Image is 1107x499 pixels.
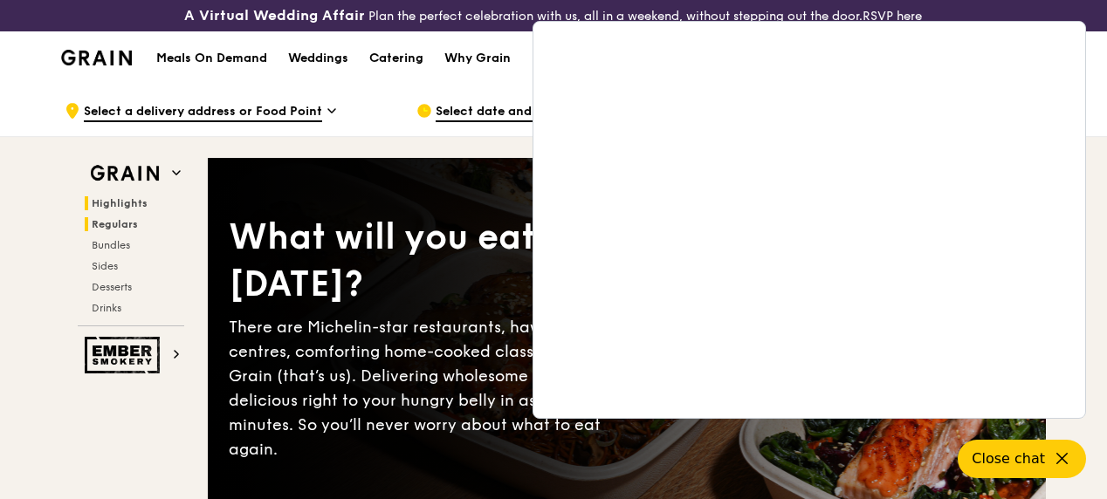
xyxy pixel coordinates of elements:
span: Highlights [92,197,148,209]
button: Close chat [958,440,1086,478]
span: Regulars [92,218,138,230]
div: Why Grain [444,32,511,85]
img: Grain [61,50,132,65]
div: What will you eat [DATE]? [229,214,627,308]
img: Ember Smokery web logo [85,337,165,373]
span: Close chat [972,448,1045,469]
div: Weddings [288,32,348,85]
a: Weddings [278,32,359,85]
a: GrainGrain [61,31,132,83]
img: Grain web logo [85,158,165,189]
h3: A Virtual Wedding Affair [184,7,365,24]
span: Bundles [92,239,130,251]
span: Desserts [92,281,132,293]
span: Drinks [92,302,121,314]
div: Plan the perfect celebration with us, all in a weekend, without stepping out the door. [184,7,922,24]
div: Catering [369,32,423,85]
span: Select date and time slot [436,103,588,122]
a: Why Grain [434,32,521,85]
h1: Meals On Demand [156,50,267,67]
div: There are Michelin-star restaurants, hawker centres, comforting home-cooked classics… and Grain (... [229,315,627,461]
span: Sides [92,260,118,272]
span: Select a delivery address or Food Point [84,103,322,122]
a: RSVP here [863,9,922,24]
a: Catering [359,32,434,85]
